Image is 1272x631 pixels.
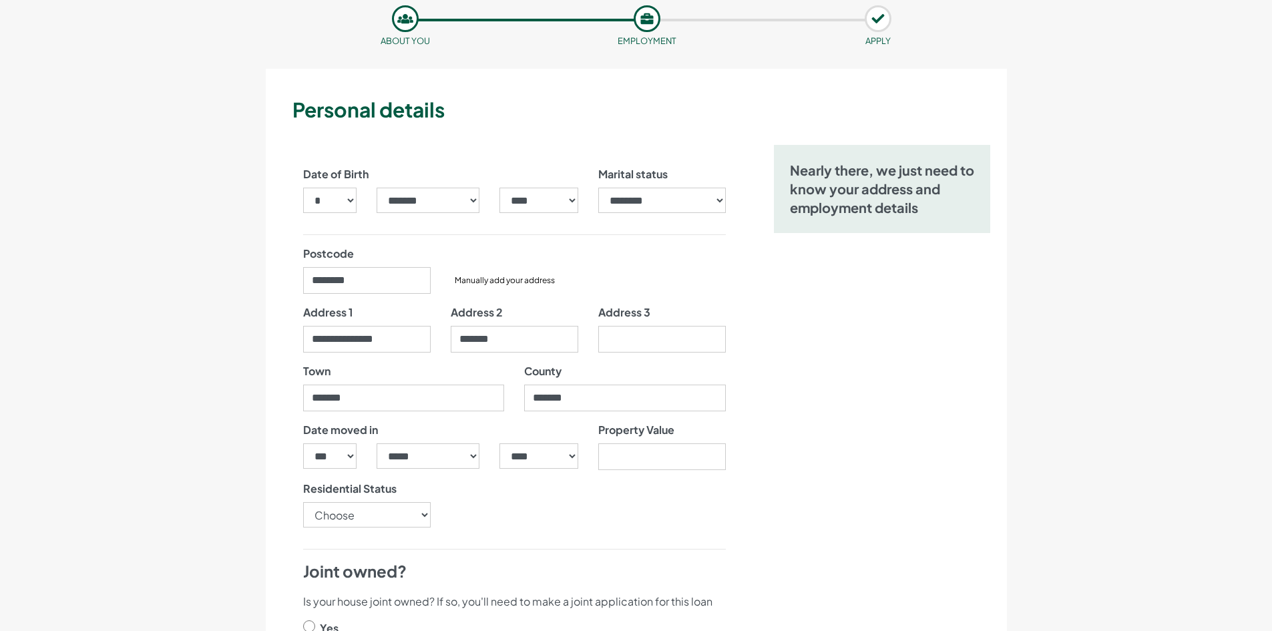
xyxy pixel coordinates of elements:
[292,95,1002,124] h3: Personal details
[303,166,369,182] label: Date of Birth
[865,35,891,46] small: APPLY
[381,35,430,46] small: About you
[303,304,353,321] label: Address 1
[790,161,975,217] h5: Nearly there, we just need to know your address and employment details
[303,422,378,438] label: Date moved in
[598,422,674,438] label: Property Value
[524,363,562,379] label: County
[451,304,503,321] label: Address 2
[618,35,676,46] small: Employment
[303,594,726,610] p: Is your house joint owned? If so, you'll need to make a joint application for this loan
[451,274,559,287] button: Manually add your address
[303,481,397,497] label: Residential Status
[303,560,726,583] h4: Joint owned?
[598,166,668,182] label: Marital status
[303,363,331,379] label: Town
[598,304,650,321] label: Address 3
[303,246,354,262] label: Postcode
